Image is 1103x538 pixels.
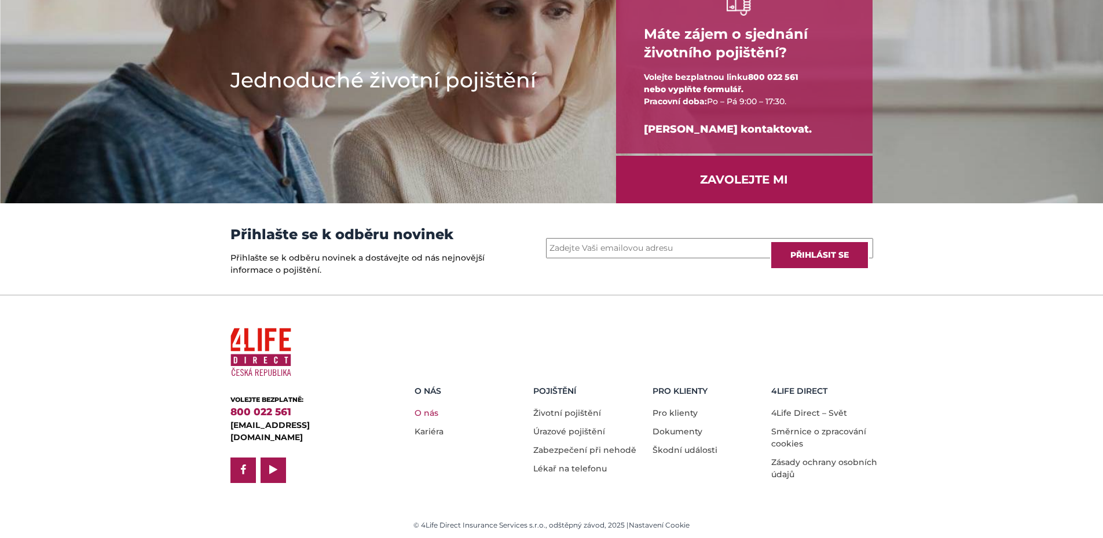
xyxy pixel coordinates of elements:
[616,156,873,203] a: ZAVOLEJTE MI
[653,408,698,418] a: Pro klienty
[546,238,873,258] input: Zadejte Vaši emailovou adresu
[653,445,717,455] a: Škodní události
[533,463,607,474] a: Lékař na telefonu
[533,386,644,396] h5: Pojištění
[230,395,378,405] div: VOLEJTE BEZPLATNĚ:
[230,406,291,418] a: 800 022 561
[230,252,488,276] p: Přihlašte se k odběru novinek a dostávejte od nás nejnovější informace o pojištění.
[230,323,291,382] img: 4Life Direct Česká republika logo
[771,457,877,480] a: Zásady ochrany osobních údajů
[629,521,690,529] a: Nastavení Cookie
[771,426,866,449] a: Směrnice o zpracování cookies
[644,72,798,94] span: 800 022 561 nebo vyplňte formulář.
[653,426,702,437] a: Dokumenty
[770,241,869,269] input: Přihlásit se
[533,445,636,455] a: Zabezpečení při nehodě
[644,96,707,107] span: Pracovní doba:
[771,386,882,396] h5: 4LIFE DIRECT
[644,72,748,82] span: Volejte bezplatnou linku
[230,226,488,243] h3: Přihlašte se k odběru novinek
[230,65,579,94] h1: Jednoduché životní pojištění
[415,426,444,437] a: Kariéra
[771,408,847,418] a: 4Life Direct – Svět
[533,408,601,418] a: Životní pojištění
[653,386,763,396] h5: Pro Klienty
[644,16,845,71] h4: Máte zájem o sjednání životního pojištění?
[230,420,310,442] a: [EMAIL_ADDRESS][DOMAIN_NAME]
[415,386,525,396] h5: O nás
[644,108,845,151] div: [PERSON_NAME] kontaktovat.
[644,96,845,108] div: Po – Pá 9:00 – 17:30.
[533,426,605,437] a: Úrazové pojištění
[415,408,438,418] a: O nás
[230,520,873,530] div: © 4Life Direct Insurance Services s.r.o., odštěpný závod, 2025 |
